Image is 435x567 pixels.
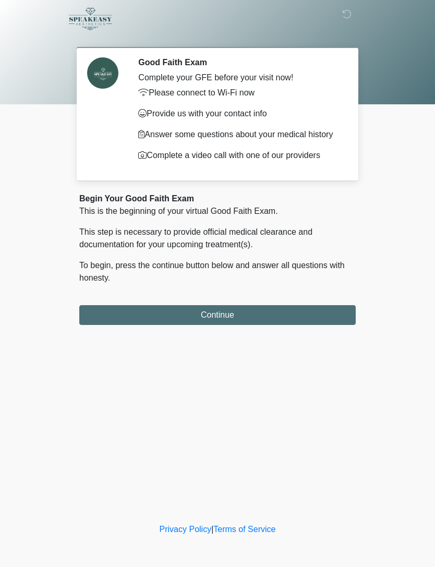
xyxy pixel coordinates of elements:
[211,525,213,534] a: |
[138,149,340,162] p: Complete a video call with one of our providers
[138,57,340,67] h2: Good Faith Exam
[79,259,356,284] p: To begin, press the continue button below and answer all questions with honesty.
[138,71,340,84] div: Complete your GFE before your visit now!
[87,57,118,89] img: Agent Avatar
[79,205,356,218] p: This is the beginning of your virtual Good Faith Exam.
[213,525,275,534] a: Terms of Service
[160,525,212,534] a: Privacy Policy
[138,87,340,99] p: Please connect to Wi-Fi now
[69,8,112,31] img: Speakeasy Aesthetics GFE Logo
[79,192,356,205] div: Begin Your Good Faith Exam
[79,305,356,325] button: Continue
[138,128,340,141] p: Answer some questions about your medical history
[79,226,356,251] p: This step is necessary to provide official medical clearance and documentation for your upcoming ...
[138,107,340,120] p: Provide us with your contact info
